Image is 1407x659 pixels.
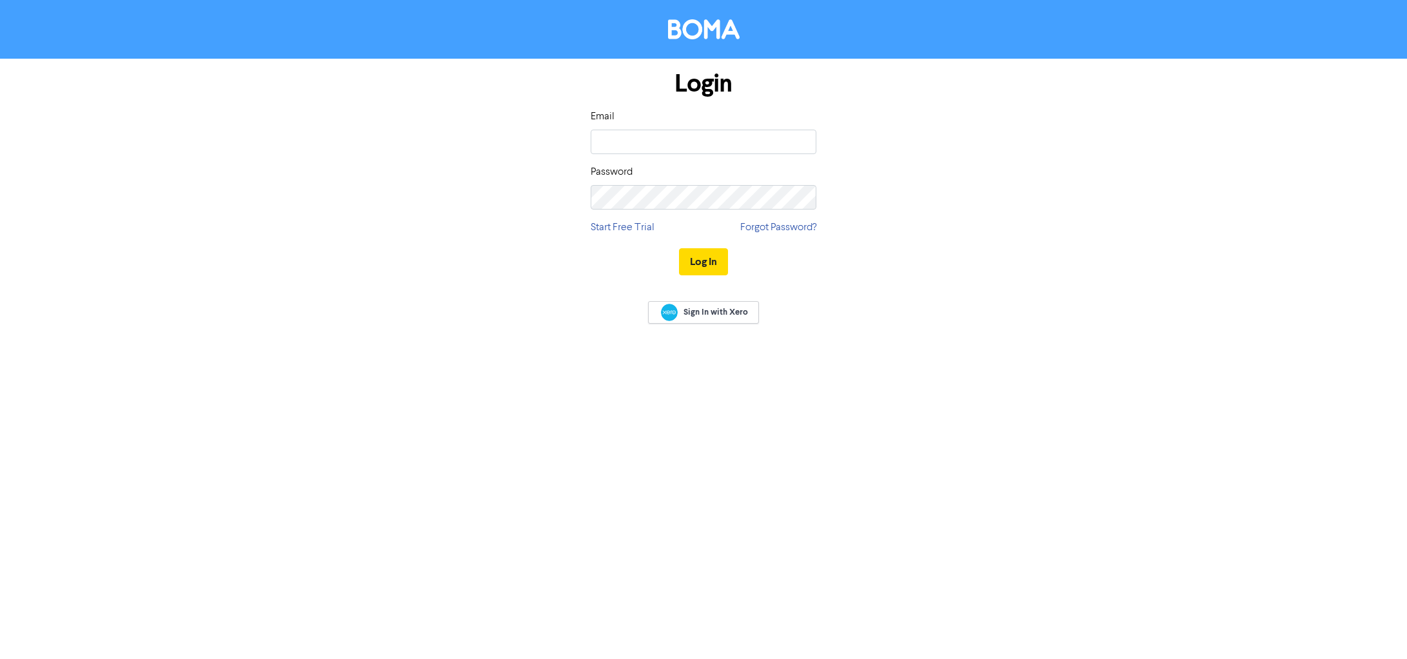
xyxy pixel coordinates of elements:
label: Password [591,164,633,180]
button: Log In [679,248,728,275]
a: Forgot Password? [740,220,816,235]
label: Email [591,109,615,124]
a: Sign In with Xero [648,301,759,324]
span: Sign In with Xero [684,306,748,318]
h1: Login [591,69,816,99]
img: BOMA Logo [668,19,740,39]
img: Xero logo [661,304,678,321]
a: Start Free Trial [591,220,654,235]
